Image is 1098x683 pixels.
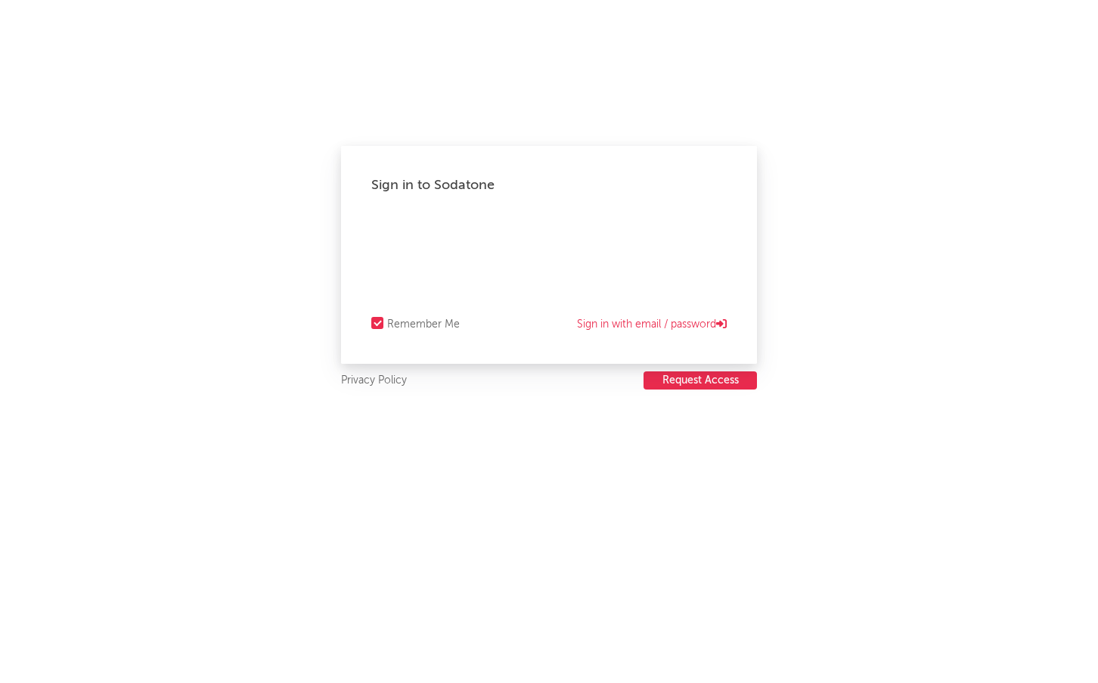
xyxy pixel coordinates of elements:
a: Request Access [644,371,757,390]
button: Request Access [644,371,757,390]
div: Remember Me [387,315,460,334]
div: Sign in to Sodatone [371,176,727,194]
a: Sign in with email / password [577,315,727,334]
a: Privacy Policy [341,371,407,390]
